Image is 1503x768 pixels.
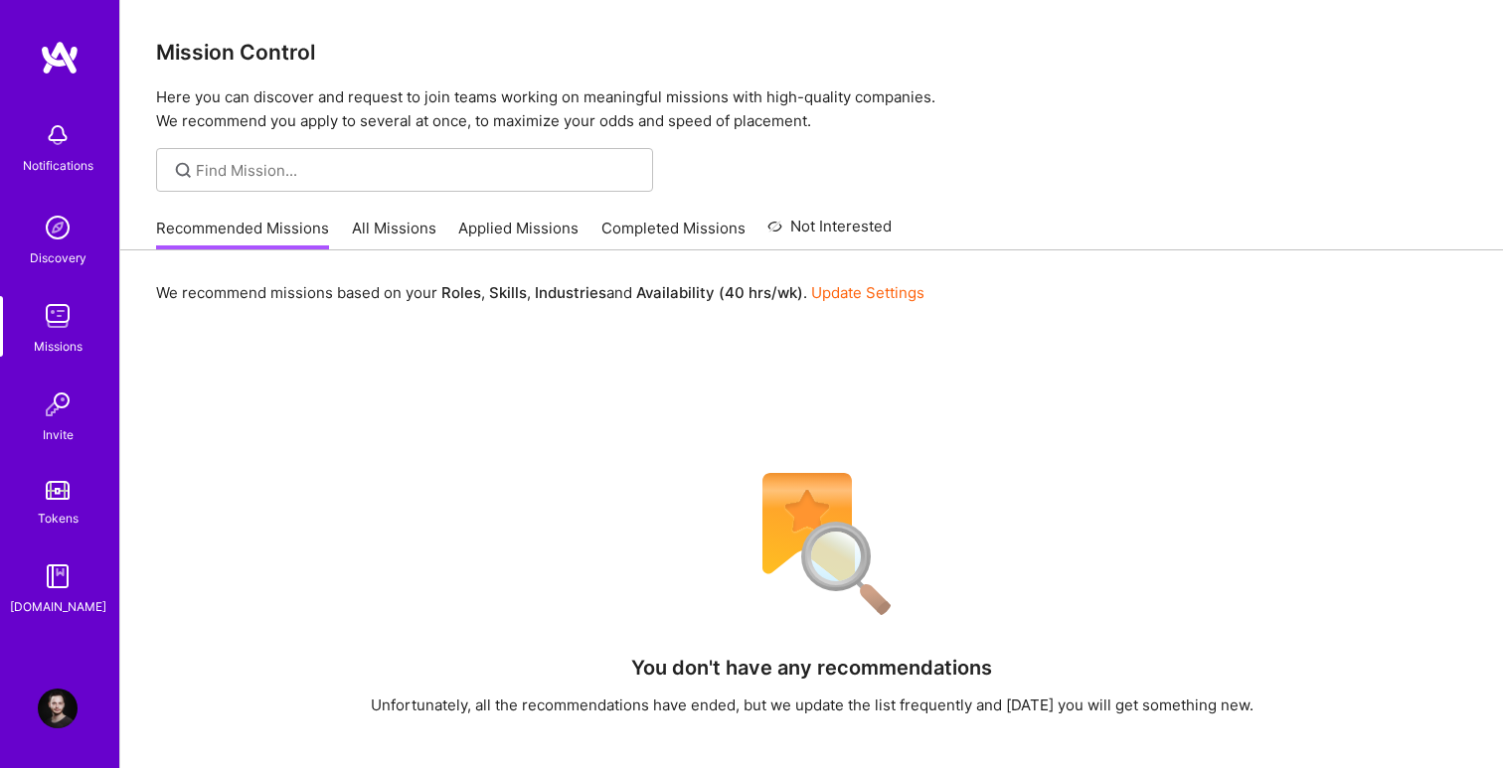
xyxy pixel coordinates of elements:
img: User Avatar [38,689,78,728]
div: Unfortunately, all the recommendations have ended, but we update the list frequently and [DATE] y... [371,694,1253,715]
div: Notifications [23,155,93,176]
b: Availability (40 hrs/wk) [636,283,803,302]
p: Here you can discover and request to join teams working on meaningful missions with high-quality ... [156,85,1467,133]
img: Invite [38,384,78,424]
img: logo [40,40,80,76]
img: guide book [38,556,78,596]
b: Industries [535,283,606,302]
img: tokens [46,481,70,500]
input: Find Mission... [196,160,638,181]
div: [DOMAIN_NAME] [10,596,106,617]
b: Skills [489,283,527,302]
a: Applied Missions [458,218,579,250]
b: Roles [441,283,481,302]
img: bell [38,115,78,155]
a: All Missions [352,218,436,250]
a: Recommended Missions [156,218,329,250]
img: No Results [728,460,897,629]
a: Update Settings [811,283,924,302]
i: icon SearchGrey [172,159,195,182]
div: Discovery [30,247,86,268]
p: We recommend missions based on your , , and . [156,282,924,303]
h4: You don't have any recommendations [631,656,992,680]
div: Missions [34,336,83,357]
a: Not Interested [767,215,892,250]
img: teamwork [38,296,78,336]
a: Completed Missions [601,218,746,250]
img: discovery [38,208,78,247]
div: Tokens [38,508,79,529]
div: Invite [43,424,74,445]
h3: Mission Control [156,40,1467,65]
